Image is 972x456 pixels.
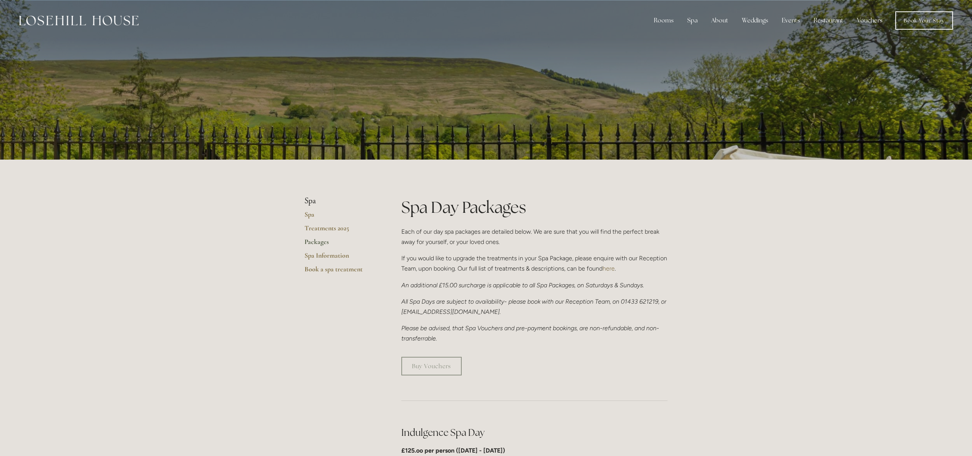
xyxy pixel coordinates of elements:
p: Each of our day spa packages are detailed below. We are sure that you will find the perfect break... [401,226,667,247]
div: Events [776,13,806,28]
div: Rooms [648,13,680,28]
p: If you would like to upgrade the treatments in your Spa Package, please enquire with our Receptio... [401,253,667,274]
a: Buy Vouchers [401,357,462,375]
a: Spa Information [305,251,377,265]
a: Book a spa treatment [305,265,377,279]
strong: £125.oo per person ([DATE] - [DATE]) [401,447,505,454]
h1: Spa Day Packages [401,196,667,218]
li: Spa [305,196,377,206]
a: Spa [305,210,377,224]
a: Treatments 2025 [305,224,377,237]
div: Restaurant [808,13,849,28]
a: here [603,265,615,272]
em: Please be advised, that Spa Vouchers and pre-payment bookings, are non-refundable, and non-transf... [401,325,659,342]
div: Spa [681,13,704,28]
em: An additional £15.00 surcharge is applicable to all Spa Packages, on Saturdays & Sundays. [401,282,644,289]
div: Weddings [736,13,774,28]
a: Packages [305,237,377,251]
a: Vouchers [851,13,888,28]
h2: Indulgence Spa Day [401,426,667,439]
a: Book Your Stay [895,11,953,30]
em: All Spa Days are subject to availability- please book with our Reception Team, on 01433 621219, o... [401,298,668,315]
img: Losehill House [19,16,139,25]
div: About [705,13,734,28]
